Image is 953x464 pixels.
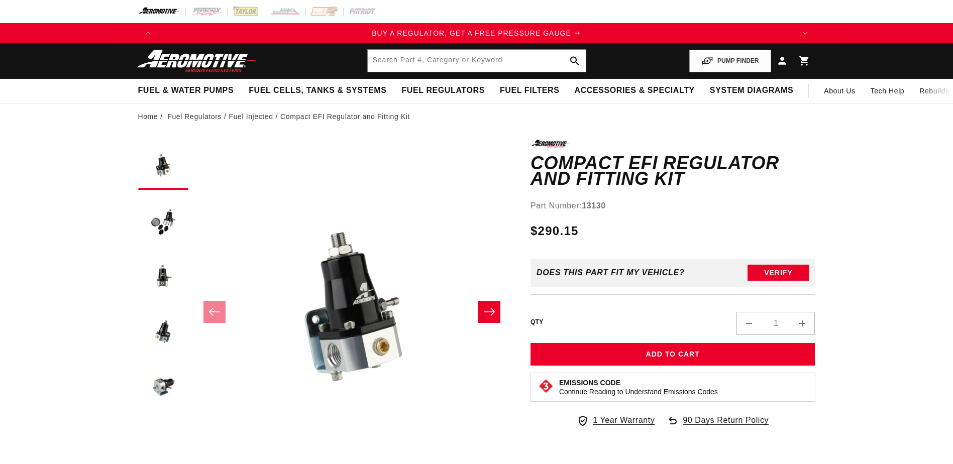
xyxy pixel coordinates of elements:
[564,50,586,72] button: search button
[702,79,801,102] summary: System Diagrams
[748,265,809,281] button: Verify
[919,85,949,96] span: Rebuilds
[816,79,863,103] a: About Us
[710,85,793,96] span: System Diagrams
[249,85,386,96] span: Fuel Cells, Tanks & Systems
[577,414,655,427] a: 1 Year Warranty
[567,79,702,102] summary: Accessories & Specialty
[138,195,188,245] button: Load image 2 in gallery view
[492,79,567,102] summary: Fuel Filters
[863,79,912,103] summary: Tech Help
[138,361,188,411] button: Load image 5 in gallery view
[138,111,158,122] a: Home
[241,79,394,102] summary: Fuel Cells, Tanks & Systems
[593,414,655,427] span: 1 Year Warranty
[538,378,554,394] img: Emissions code
[575,85,695,96] span: Accessories & Specialty
[138,85,234,96] span: Fuel & Water Pumps
[167,111,229,122] li: Fuel Regulators
[531,343,815,366] button: Add to Cart
[683,414,769,437] span: 90 Days Return Policy
[229,111,280,122] li: Fuel Injected
[158,28,795,39] div: 1 of 4
[158,28,795,39] a: BUY A REGULATOR, GET A FREE PRESSURE GAUGE
[559,387,718,396] p: Continue Reading to Understand Emissions Codes
[138,305,188,356] button: Load image 4 in gallery view
[394,79,492,102] summary: Fuel Regulators
[531,199,815,212] div: Part Number:
[368,50,586,72] input: Search by Part Number, Category or Keyword
[559,378,718,396] button: Emissions CodeContinue Reading to Understand Emissions Codes
[871,85,905,96] span: Tech Help
[795,23,815,43] button: Translation missing: en.sections.announcements.next_announcement
[531,318,544,326] label: QTY
[582,201,606,210] strong: 13130
[134,49,260,73] img: Aeromotive
[138,250,188,300] button: Load image 3 in gallery view
[138,140,188,190] button: Load image 1 in gallery view
[531,155,815,187] h1: Compact EFI Regulator and Fitting Kit
[203,301,226,323] button: Slide left
[138,23,158,43] button: Translation missing: en.sections.announcements.previous_announcement
[113,23,840,43] slideshow-component: Translation missing: en.sections.announcements.announcement_bar
[824,87,855,95] span: About Us
[280,111,410,122] li: Compact EFI Regulator and Fitting Kit
[500,85,560,96] span: Fuel Filters
[478,301,500,323] button: Slide right
[401,85,484,96] span: Fuel Regulators
[537,268,685,277] div: Does This part fit My vehicle?
[158,28,795,39] div: Announcement
[667,414,769,437] a: 90 Days Return Policy
[131,79,242,102] summary: Fuel & Water Pumps
[531,222,579,240] span: $290.15
[372,29,571,37] span: BUY A REGULATOR, GET A FREE PRESSURE GAUGE
[138,111,815,122] nav: breadcrumbs
[689,50,771,72] button: PUMP FINDER
[559,379,620,387] strong: Emissions Code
